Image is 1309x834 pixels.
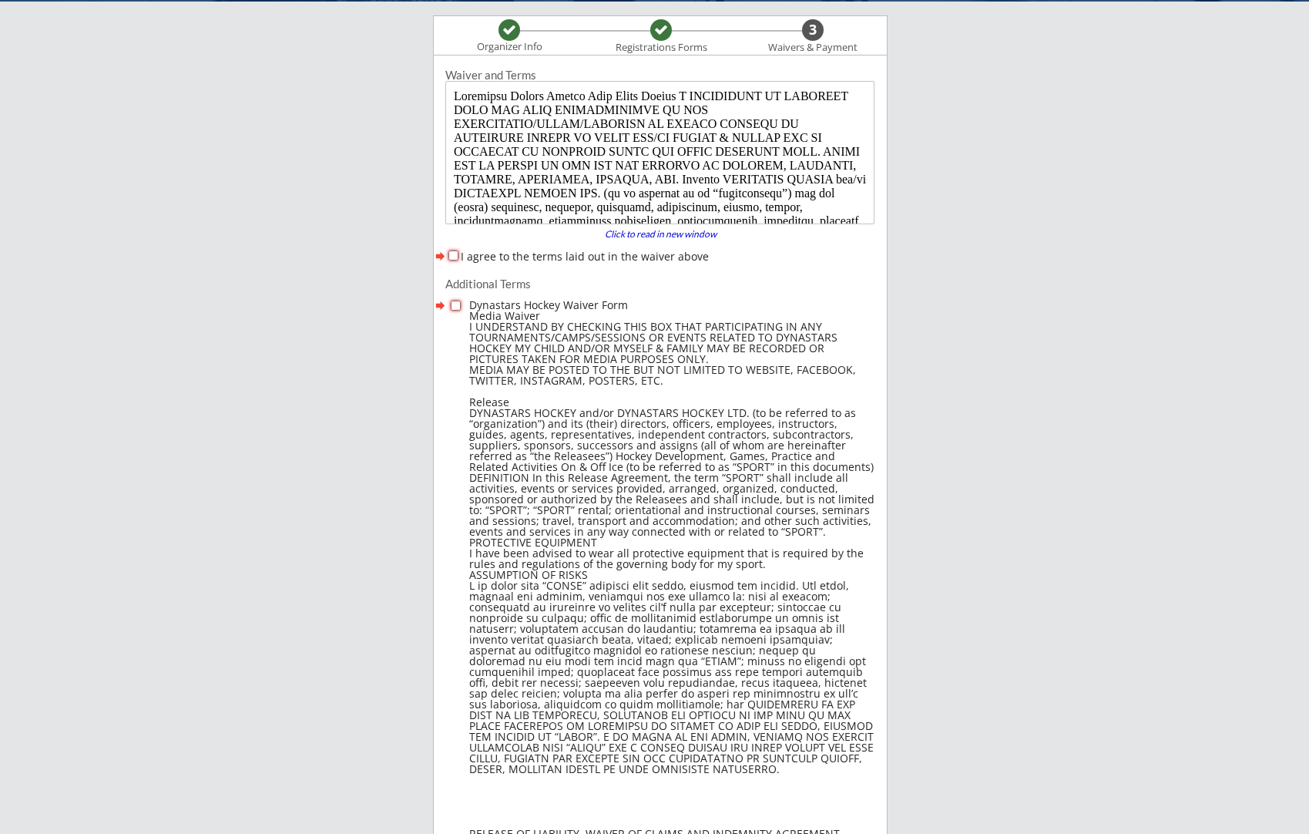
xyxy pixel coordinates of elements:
button: forward [434,248,447,264]
label: I agree to the terms laid out in the waiver above [461,249,709,264]
div: Registrations Forms [608,42,714,54]
a: Click to read in new window [595,230,726,242]
div: Waiver and Terms [445,69,874,81]
div: Additional Terms [445,278,874,290]
div: Click to read in new window [595,230,726,239]
div: Waivers & Payment [760,42,866,54]
button: forward [434,298,447,313]
div: Organizer Info [467,41,552,53]
div: 3 [802,22,824,39]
